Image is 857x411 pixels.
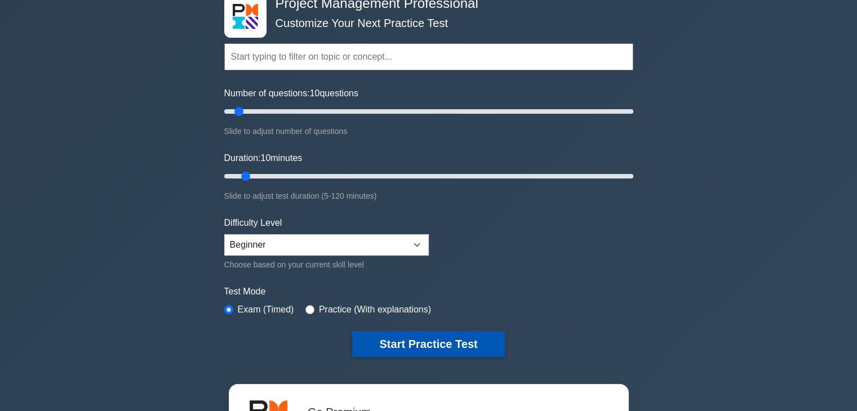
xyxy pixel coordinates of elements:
input: Start typing to filter on topic or concept... [224,43,633,70]
div: Slide to adjust test duration (5-120 minutes) [224,189,633,203]
label: Number of questions: questions [224,87,358,100]
div: Choose based on your current skill level [224,258,429,271]
span: 10 [260,153,270,163]
button: Start Practice Test [352,331,504,357]
div: Slide to adjust number of questions [224,124,633,138]
label: Duration: minutes [224,151,303,165]
label: Exam (Timed) [238,303,294,316]
span: 10 [310,88,320,98]
label: Difficulty Level [224,216,282,230]
label: Test Mode [224,285,633,298]
label: Practice (With explanations) [319,303,431,316]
